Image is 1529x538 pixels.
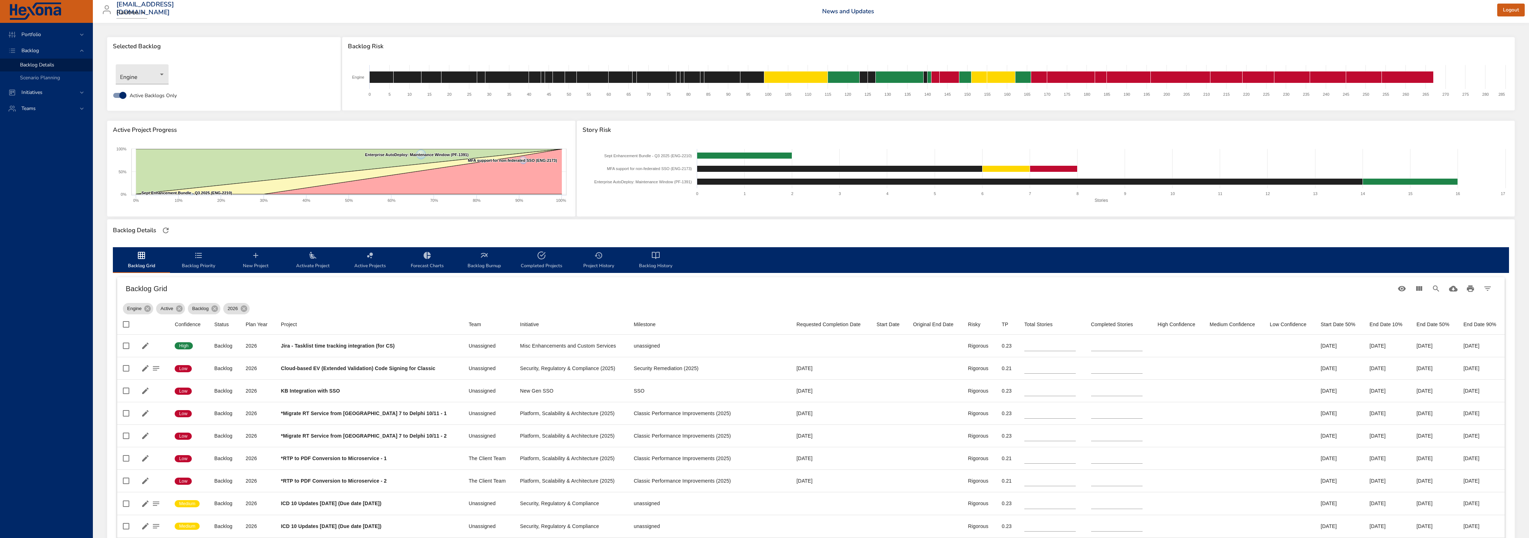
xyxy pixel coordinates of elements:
[281,455,387,461] b: *RTP to PDF Conversion to Microservice - 1
[1383,92,1389,96] text: 255
[1024,92,1030,96] text: 165
[246,432,270,439] div: 2026
[520,387,622,394] div: New Gen SSO
[348,43,1509,50] span: Backlog Risk
[1002,432,1013,439] div: 0.23
[1303,92,1309,96] text: 235
[796,320,861,329] div: Requested Completion Date
[140,498,151,509] button: Edit Project Details
[469,342,509,349] div: Unassigned
[1370,320,1405,329] div: End Date 10%
[140,453,151,464] button: Edit Project Details
[839,191,841,196] text: 3
[20,61,54,68] span: Backlog Details
[913,320,954,329] div: Sort
[469,410,509,417] div: Unassigned
[1002,320,1008,329] div: TP
[1370,342,1405,349] div: [DATE]
[785,92,791,96] text: 105
[151,498,161,509] button: Project Notes
[968,320,980,329] div: Risky
[1158,320,1198,329] span: High Confidence
[574,251,623,270] span: Project History
[447,92,451,96] text: 20
[214,320,229,329] div: Sort
[556,198,566,203] text: 100%
[1158,320,1195,329] div: High Confidence
[130,92,177,99] span: Active Backlogs Only
[1416,365,1452,372] div: [DATE]
[113,43,335,50] span: Selected Backlog
[706,92,710,96] text: 85
[796,320,861,329] div: Sort
[1442,92,1449,96] text: 270
[1203,92,1209,96] text: 210
[666,92,670,96] text: 75
[140,430,151,441] button: Edit Project Details
[1170,191,1175,196] text: 10
[634,477,785,484] div: Classic Performance Improvements (2025)
[214,477,234,484] div: Backlog
[469,320,481,329] div: Sort
[1416,387,1452,394] div: [DATE]
[1091,320,1146,329] span: Completed Stories
[686,92,690,96] text: 80
[1393,280,1410,297] button: Standard Views
[1076,191,1079,196] text: 8
[1445,280,1462,297] button: Download CSV
[634,455,785,462] div: Classic Performance Improvements (2025)
[246,410,270,417] div: 2026
[1004,92,1010,96] text: 160
[626,92,631,96] text: 65
[473,198,481,203] text: 80%
[1283,92,1289,96] text: 230
[1370,455,1405,462] div: [DATE]
[796,365,865,372] div: [DATE]
[1095,198,1108,203] text: Stories
[1363,92,1369,96] text: 250
[1323,92,1329,96] text: 240
[1243,92,1249,96] text: 220
[1313,191,1317,196] text: 13
[1463,365,1499,372] div: [DATE]
[606,92,611,96] text: 60
[1463,455,1499,462] div: [DATE]
[1124,191,1126,196] text: 9
[175,388,192,394] span: Low
[634,387,785,394] div: SSO
[1462,280,1479,297] button: Print
[1343,92,1349,96] text: 245
[231,251,280,270] span: New Project
[214,410,234,417] div: Backlog
[281,343,395,349] b: Jira - Tasklist time tracking integration (for CS)
[507,92,511,96] text: 35
[1263,92,1269,96] text: 225
[527,92,531,96] text: 40
[281,320,458,329] span: Project
[634,410,785,417] div: Classic Performance Improvements (2025)
[469,432,509,439] div: Unassigned
[281,433,447,439] b: *Migrate RT Service from [GEOGRAPHIC_DATA] 7 to Delphi 10/11 - 2
[634,342,785,349] div: unassigned
[1270,320,1306,329] div: Low Confidence
[1084,92,1090,96] text: 180
[886,191,888,196] text: 4
[1416,410,1452,417] div: [DATE]
[1410,280,1428,297] button: View Columns
[214,455,234,462] div: Backlog
[9,3,62,20] img: Hexona
[515,198,523,203] text: 90%
[141,191,232,195] text: Sept Enhancement Bundle - Q3 2025 (ENG-2210)
[1361,191,1365,196] text: 14
[822,7,874,15] a: News and Updates
[117,277,1505,300] div: Table Toolbar
[1370,432,1405,439] div: [DATE]
[1462,92,1469,96] text: 275
[1002,342,1013,349] div: 0.23
[246,477,270,484] div: 2026
[175,410,192,417] span: Low
[696,191,698,196] text: 0
[566,92,571,96] text: 50
[117,251,166,270] span: Backlog Grid
[469,320,509,329] span: Team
